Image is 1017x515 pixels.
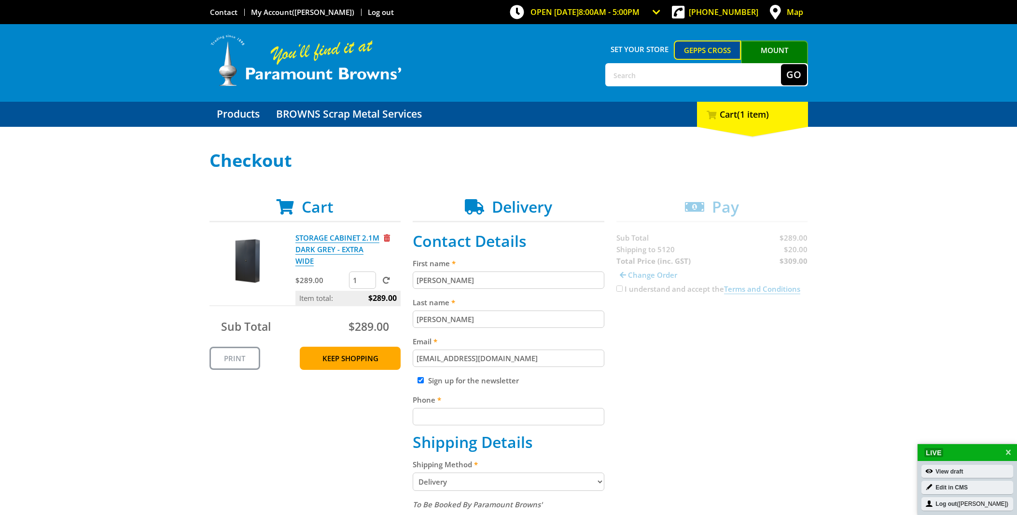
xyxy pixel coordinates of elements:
[413,311,604,328] input: Please enter your last name.
[605,41,674,58] span: Set your store
[579,7,640,17] span: 8:00am - 5:00pm
[413,433,604,451] h2: Shipping Details
[413,350,604,367] input: Please enter your email address.
[921,465,1013,479] a: View draft
[918,444,1017,461] button: Tool menu
[492,196,552,217] span: Delivery
[413,459,604,470] label: Shipping Method
[957,501,1008,507] span: ([PERSON_NAME])
[924,448,943,457] span: Live
[921,497,1013,511] a: Log out([PERSON_NAME])
[737,108,769,120] span: (1 item)
[413,232,604,250] h2: Contact Details
[209,34,403,87] img: Paramount Browns'
[413,473,604,491] select: Please select a shipping method.
[209,347,260,370] a: Print
[292,7,354,17] span: ([PERSON_NAME])
[918,444,1017,515] section: Better navigator - Live page
[413,500,543,509] em: To Be Booked By Paramount Browns'
[368,7,394,17] a: Log out
[781,64,807,85] button: Go
[413,271,604,289] input: Please enter your first name.
[697,102,808,127] div: Cart
[741,41,808,77] a: Mount [PERSON_NAME]
[348,319,389,334] span: $289.00
[209,102,267,127] a: Go to the Products page
[413,257,604,269] label: First name
[384,233,390,243] a: Remove from cart
[413,394,604,406] label: Phone
[606,64,781,85] input: Search
[300,347,401,370] a: Keep Shopping
[209,151,808,170] h1: Checkout
[302,196,334,217] span: Cart
[295,291,401,305] p: Item total:
[921,481,1013,495] a: Edit in CMS
[428,376,519,385] label: Sign up for the newsletter
[251,7,354,17] a: Go to the My Account page
[368,291,397,305] span: $289.00
[674,41,741,60] a: Gepps Cross
[269,102,429,127] a: Go to the BROWNS Scrap Metal Services page
[295,233,379,266] a: STORAGE CABINET 2.1M DARK GREY - EXTRA WIDE
[413,297,604,308] label: Last name
[210,7,237,17] a: Go to the Contact page
[219,232,277,290] img: STORAGE CABINET 2.1M DARK GREY - EXTRA WIDE
[221,319,271,334] span: Sub Total
[413,336,604,347] label: Email
[413,408,604,425] input: Please enter your telephone number.
[295,274,347,286] p: $289.00
[530,7,640,17] span: OPEN [DATE]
